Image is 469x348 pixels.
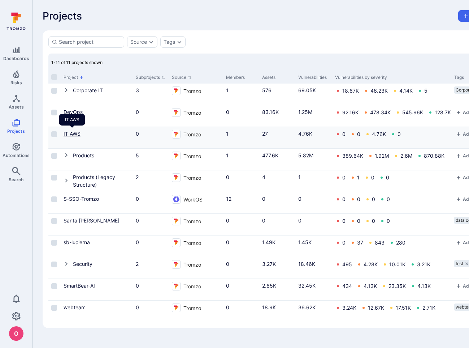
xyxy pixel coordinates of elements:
[64,75,83,80] button: Sort by Project
[295,214,332,235] div: Cell for Vulnerabilities
[223,149,259,170] div: Cell for Members
[295,84,332,105] div: Cell for Vulnerabilities
[386,174,389,181] a: 0
[262,174,265,180] a: 4
[295,105,332,127] div: Cell for Vulnerabilities
[387,218,390,224] a: 0
[73,174,115,188] a: Products (Legacy Structure)
[388,283,406,289] a: 23.35K
[332,235,451,257] div: Cell for Vulnerabilities by severity
[64,131,81,137] a: IT AWS
[64,283,95,289] a: SmartBear-AI
[357,174,360,181] a: 1
[183,238,201,247] span: Tromzo
[332,257,451,279] div: Cell for Vulnerabilities by severity
[223,192,259,213] div: Cell for Members
[389,261,405,267] a: 10.01K
[9,326,23,341] div: oleg malkov
[400,153,412,159] a: 2.6M
[259,170,295,192] div: Cell for Assets
[332,149,451,170] div: Cell for Vulnerabilities by severity
[183,173,201,182] span: Tromzo
[136,131,139,137] a: 0
[61,214,133,235] div: Cell for Project
[172,75,192,80] button: Sort by Source
[59,114,85,126] div: IT AWS
[48,170,61,192] div: Cell for selection
[298,283,316,289] a: 32.45K
[61,192,133,213] div: Cell for Project
[332,301,451,322] div: Cell for Vulnerabilities by severity
[61,279,133,300] div: Cell for Project
[3,153,30,158] span: Automations
[43,10,82,22] span: Projects
[262,87,272,93] a: 576
[164,39,175,45] div: Tags
[262,109,279,115] a: 83.16K
[259,301,295,322] div: Cell for Assets
[177,39,182,45] button: Expand dropdown
[422,305,435,311] a: 2.71K
[64,217,120,224] a: Santa Clara
[73,261,92,267] a: Security
[223,279,259,300] div: Cell for Members
[262,217,265,224] a: 0
[48,301,61,322] div: Cell for selection
[169,257,223,279] div: Cell for Source
[259,105,295,127] div: Cell for Assets
[298,152,313,158] a: 5.82M
[364,261,378,267] a: 4.28K
[295,235,332,257] div: Cell for Vulnerabilities
[226,131,229,137] a: 1
[136,152,139,158] a: 5
[73,87,103,93] a: Corporate IT
[368,305,384,311] a: 12.67K
[226,239,229,245] a: 0
[262,239,275,245] a: 1.49K
[169,235,223,257] div: Cell for Source
[133,149,169,170] div: Cell for Subprojects
[136,283,139,289] a: 0
[262,74,292,81] div: Assets
[48,127,61,148] div: Cell for selection
[59,38,121,46] input: Search project
[342,261,352,267] a: 495
[262,131,268,137] a: 27
[183,152,201,160] span: Tromzo
[370,88,388,94] a: 46.23K
[295,149,332,170] div: Cell for Vulnerabilities
[226,217,229,224] a: 0
[48,84,61,105] div: Cell for selection
[183,282,201,290] span: Tromzo
[169,214,223,235] div: Cell for Source
[435,109,451,115] a: 128.7K
[342,153,363,159] a: 389.64K
[259,257,295,279] div: Cell for Assets
[332,84,451,105] div: Cell for Vulnerabilities by severity
[298,196,301,202] a: 0
[226,261,229,267] a: 0
[169,192,223,213] div: Cell for Source
[51,305,57,311] span: Select row
[298,87,316,93] a: 69.05K
[136,109,139,115] a: 0
[61,105,133,127] div: Cell for Project
[226,283,229,289] a: 0
[298,217,301,224] a: 0
[342,131,346,137] a: 0
[332,279,451,300] div: Cell for Vulnerabilities by severity
[183,86,201,95] span: Tromzo
[183,130,201,138] span: Tromzo
[226,109,229,115] a: 0
[133,257,169,279] div: Cell for Subprojects
[136,217,139,224] a: 0
[7,128,25,134] span: Projects
[61,170,133,192] div: Cell for Project
[298,174,301,180] a: 1
[130,39,147,45] button: Source
[298,304,316,310] a: 36.62K
[223,84,259,105] div: Cell for Members
[357,131,360,137] a: 0
[79,74,83,81] p: Sorted by: Alphabetically (A-Z)
[136,87,139,93] a: 3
